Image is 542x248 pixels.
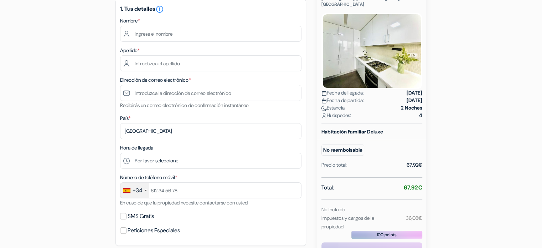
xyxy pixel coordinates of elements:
[407,97,422,104] strong: [DATE]
[120,174,177,181] label: Número de teléfono móvil
[321,91,327,96] img: calendar.svg
[128,211,154,221] label: SMS Gratis
[120,102,249,108] small: Recibirás un correo electrónico de confirmación instantáneo
[321,97,364,104] span: Fecha de partida:
[321,113,327,118] img: user_icon.svg
[120,17,140,25] label: Nombre
[120,144,153,152] label: Hora de llegada
[120,26,301,42] input: Ingrese el nombre
[120,55,301,71] input: Introduzca el apellido
[120,183,149,198] div: Spain (España): +34
[120,115,130,122] label: País
[155,5,164,12] a: error_outline
[120,76,191,84] label: Dirección de correo electrónico
[120,5,301,14] h5: 1. Tus detalles
[321,206,345,213] small: No Incluido
[404,184,422,191] strong: 67,92€
[321,89,364,97] span: Fecha de llegada:
[321,128,383,135] b: Habitación Familiar Deluxe
[406,215,422,221] small: 36,08€
[321,215,374,230] small: Impuestos y cargos de la propiedad:
[419,112,422,119] strong: 4
[321,183,334,192] span: Total:
[120,85,301,101] input: Introduzca la dirección de correo electrónico
[321,98,327,103] img: calendar.svg
[321,145,364,156] small: No reembolsable
[407,161,422,169] div: 67,92€
[377,232,397,238] span: 100 points
[120,199,248,206] small: En caso de que la propiedad necesite contactarse con usted
[321,161,347,169] div: Precio total:
[120,182,301,198] input: 612 34 56 78
[401,104,422,112] strong: 2 Noches
[321,112,351,119] span: Huéspedes:
[155,5,164,14] i: error_outline
[321,104,346,112] span: Estancia:
[407,89,422,97] strong: [DATE]
[321,106,327,111] img: moon.svg
[128,226,180,236] label: Peticiones Especiales
[120,47,140,54] label: Apellido
[133,186,143,195] div: +34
